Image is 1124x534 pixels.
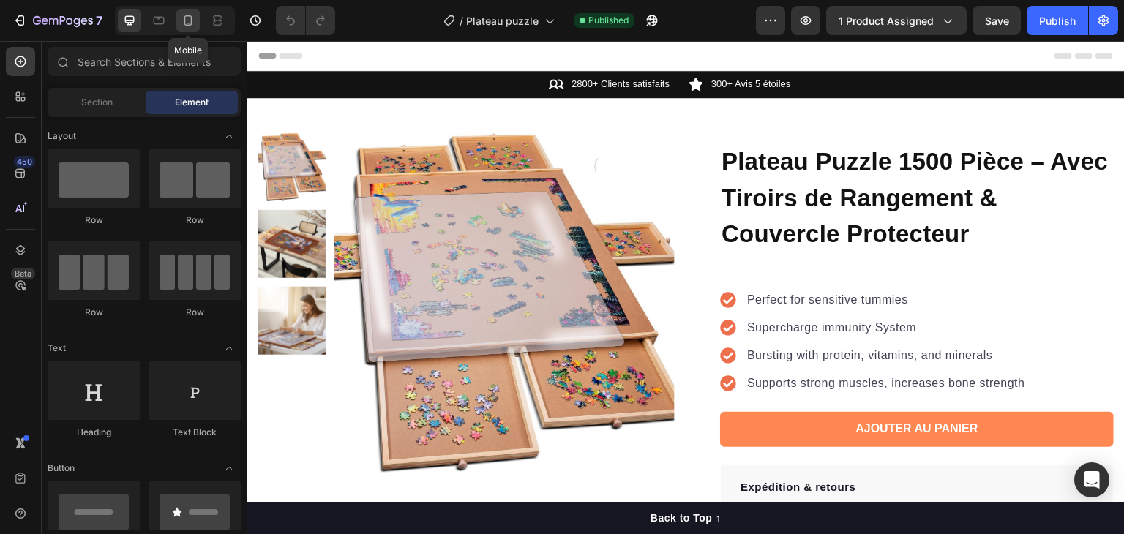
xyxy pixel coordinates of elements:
span: Toggle open [217,456,241,480]
div: 450 [14,156,35,168]
span: 1 product assigned [839,13,934,29]
button: Ajouter Au Panier [473,371,867,406]
span: Save [985,15,1009,27]
h1: Plateau Puzzle 1500 Pièce – Avec Tiroirs de Rangement & Couvercle Protecteur [473,101,867,213]
p: Bursting with protein, vitamins, and minerals [501,306,779,323]
span: Button [48,462,75,475]
div: Text Block [149,426,241,439]
button: Save [973,6,1021,35]
div: Row [149,306,241,319]
span: Section [81,96,113,109]
span: Element [175,96,209,109]
p: Perfect for sensitive tummies [501,250,779,268]
span: Layout [48,129,76,143]
div: Heading [48,426,140,439]
iframe: Design area [247,41,1124,534]
span: Text [48,342,66,355]
span: Toggle open [217,336,241,360]
span: / [460,13,463,29]
div: Publish [1039,13,1076,29]
span: Toggle open [217,124,241,148]
span: Plateau puzzle [466,13,539,29]
button: Publish [1027,6,1088,35]
p: Supports strong muscles, increases bone strength [501,334,779,351]
div: Row [149,214,241,227]
span: Expédition & retours [494,440,610,452]
div: Undo/Redo [276,6,335,35]
div: Beta [11,268,35,279]
p: 7 [96,12,102,29]
input: Search Sections & Elements [48,47,241,76]
p: Supercharge immunity System [501,278,779,296]
div: Row [48,214,140,227]
div: Open Intercom Messenger [1074,462,1109,497]
div: Ajouter Au Panier [609,380,731,396]
div: Row [48,306,140,319]
button: 1 product assigned [826,6,967,35]
span: Published [588,14,629,27]
div: Back to Top ↑ [404,470,474,485]
button: 7 [6,6,109,35]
